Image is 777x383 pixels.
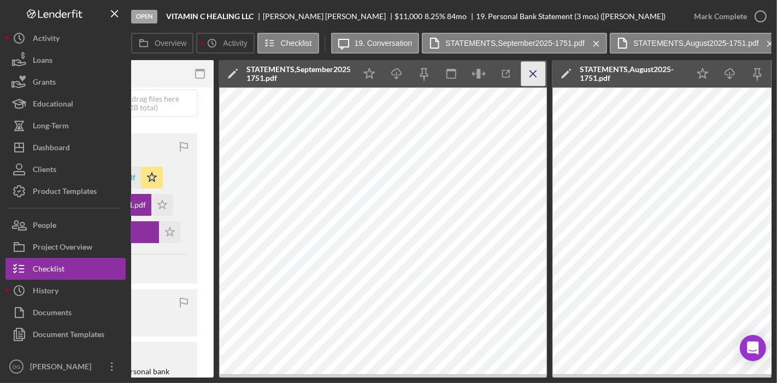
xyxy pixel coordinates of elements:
label: Checklist [281,39,312,48]
button: Product Templates [5,180,126,202]
button: People [5,214,126,236]
div: Document Templates [33,323,104,348]
div: People [33,214,56,239]
div: Grants [33,71,56,96]
label: STATEMENTS,September2025-1751.pdf [445,39,585,48]
div: Mark Complete [694,5,747,27]
button: Documents [5,302,126,323]
button: History [5,280,126,302]
button: Document Templates [5,323,126,345]
button: STATEMENTS,September2025-1751.pdf [422,33,607,54]
div: Educational [33,93,73,117]
button: Checklist [5,258,126,280]
div: [PERSON_NAME] [27,356,98,380]
div: [PERSON_NAME] [PERSON_NAME] [263,12,395,21]
label: 19. Conversation [355,39,413,48]
button: Mark Complete [683,5,772,27]
button: 19. Conversation [331,33,420,54]
text: DG [13,364,20,370]
div: STATEMENTS,September2025-1751.pdf [246,65,350,83]
div: Activity [33,27,60,52]
div: Open [131,10,157,23]
button: Overview [131,33,193,54]
label: Activity [223,39,247,48]
button: Grants [5,71,126,93]
div: Dashboard [33,137,70,161]
b: VITAMIN C HEALING LLC [166,12,254,21]
button: Activity [196,33,254,54]
button: DG[PERSON_NAME] [5,356,126,378]
label: Overview [155,39,186,48]
div: 19. Personal Bank Statement (3 mos) ([PERSON_NAME]) [476,12,666,21]
span: $11,000 [395,11,423,21]
div: STATEMENTS,August2025-1751.pdf [580,65,684,83]
button: Long-Term [5,115,126,137]
div: Loans [33,49,52,74]
button: Checklist [257,33,319,54]
div: History [33,280,58,304]
button: Clients [5,158,126,180]
div: Clients [33,158,56,183]
div: Open Intercom Messenger [740,335,766,361]
div: Product Templates [33,180,97,205]
div: Project Overview [33,236,92,261]
button: Dashboard [5,137,126,158]
div: 84 mo [447,12,467,21]
label: STATEMENTS,August2025-1751.pdf [633,39,759,48]
div: Checklist [33,258,64,282]
div: Long-Term [33,115,69,139]
button: Loans [5,49,126,71]
button: Project Overview [5,236,126,258]
button: Educational [5,93,126,115]
div: 8.25 % [425,12,445,21]
div: Documents [33,302,72,326]
button: Activity [5,27,126,49]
